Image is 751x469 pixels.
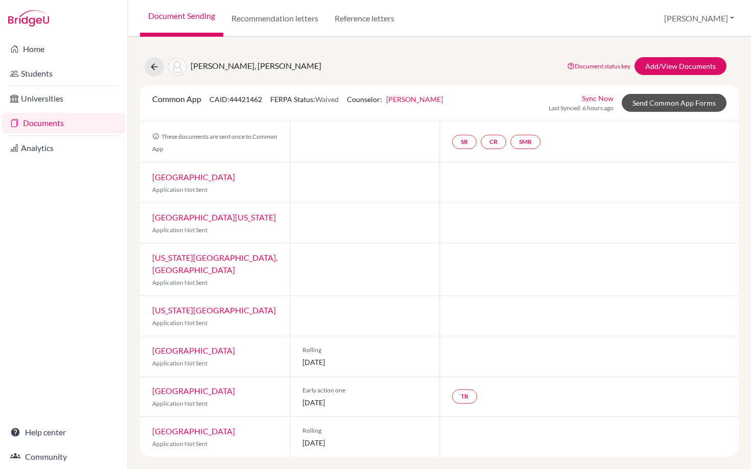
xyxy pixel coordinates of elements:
[315,95,339,104] span: Waived
[152,94,201,104] span: Common App
[2,63,125,84] a: Students
[152,253,277,275] a: [US_STATE][GEOGRAPHIC_DATA], [GEOGRAPHIC_DATA]
[152,133,277,153] span: These documents are sent once to Common App
[2,88,125,109] a: Universities
[386,95,443,104] a: [PERSON_NAME]
[152,305,276,315] a: [US_STATE][GEOGRAPHIC_DATA]
[622,94,726,112] a: Send Common App Forms
[549,104,614,113] span: Last Synced: 6 hours ago
[302,437,427,448] span: [DATE]
[302,397,427,408] span: [DATE]
[152,279,207,286] span: Application Not Sent
[302,426,427,435] span: Rolling
[152,386,235,396] a: [GEOGRAPHIC_DATA]
[452,135,477,149] a: SR
[209,95,262,104] span: CAID: 44421462
[2,447,125,467] a: Community
[302,357,427,367] span: [DATE]
[2,138,125,158] a: Analytics
[2,422,125,442] a: Help center
[302,345,427,355] span: Rolling
[152,426,235,436] a: [GEOGRAPHIC_DATA]
[152,319,207,327] span: Application Not Sent
[582,93,614,104] a: Sync Now
[660,9,739,28] button: [PERSON_NAME]
[2,39,125,59] a: Home
[347,95,443,104] span: Counselor:
[152,186,207,193] span: Application Not Sent
[567,62,630,70] a: Document status key
[302,386,427,395] span: Early action one
[2,113,125,133] a: Documents
[635,57,726,75] a: Add/View Documents
[270,95,339,104] span: FERPA Status:
[152,359,207,367] span: Application Not Sent
[152,400,207,407] span: Application Not Sent
[452,389,477,404] a: TR
[8,10,49,27] img: Bridge-U
[191,61,321,70] span: [PERSON_NAME], [PERSON_NAME]
[481,135,506,149] a: CR
[510,135,541,149] a: SMR
[152,172,235,182] a: [GEOGRAPHIC_DATA]
[152,226,207,234] span: Application Not Sent
[152,440,207,448] span: Application Not Sent
[152,212,276,222] a: [GEOGRAPHIC_DATA][US_STATE]
[152,345,235,355] a: [GEOGRAPHIC_DATA]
